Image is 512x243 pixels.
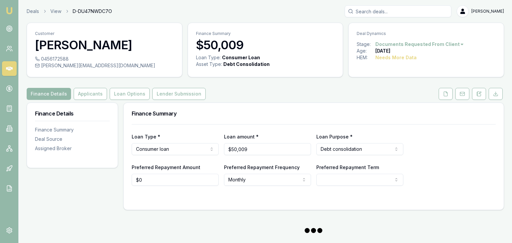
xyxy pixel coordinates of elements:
div: [DATE] [375,48,390,54]
span: D-DU47NWDC7O [73,8,112,15]
label: Preferred Repayment Term [316,164,379,170]
input: $ [224,143,311,155]
div: Loan Type: [196,54,221,61]
label: Loan Type * [132,134,160,139]
span: [PERSON_NAME] [471,9,504,14]
label: Preferred Repayment Frequency [224,164,300,170]
div: Needs More Data [375,54,417,61]
label: Loan Purpose * [316,134,353,139]
p: Customer [35,31,174,36]
div: Stage: [357,41,375,48]
p: Deal Dynamics [357,31,496,36]
button: Loan Options [110,88,150,100]
div: 0456172588 [35,56,174,62]
button: Applicants [74,88,107,100]
label: Preferred Repayment Amount [132,164,200,170]
div: Age: [357,48,375,54]
img: emu-icon-u.png [5,7,13,15]
h3: $50,009 [196,38,335,52]
div: HEM: [357,54,375,61]
nav: breadcrumb [27,8,112,15]
a: Finance Details [27,88,72,100]
h3: Finance Details [35,111,110,116]
h3: [PERSON_NAME] [35,38,174,52]
div: Debt Consolidation [223,61,270,68]
a: Loan Options [108,88,151,100]
div: Asset Type : [196,61,222,68]
input: $ [132,174,219,186]
p: Finance Summary [196,31,335,36]
a: Deals [27,8,39,15]
button: Lender Submission [152,88,206,100]
label: Loan amount * [224,134,259,139]
div: Deal Source [35,136,110,142]
a: Lender Submission [151,88,207,100]
div: Consumer Loan [222,54,260,61]
div: Assigned Broker [35,145,110,152]
button: Finance Details [27,88,71,100]
a: Applicants [72,88,108,100]
a: View [50,8,61,15]
div: [PERSON_NAME][EMAIL_ADDRESS][DOMAIN_NAME] [35,62,174,69]
button: Documents Requested From Client [375,41,464,48]
h3: Finance Summary [132,111,496,116]
div: Finance Summary [35,126,110,133]
input: Search deals [345,5,451,17]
